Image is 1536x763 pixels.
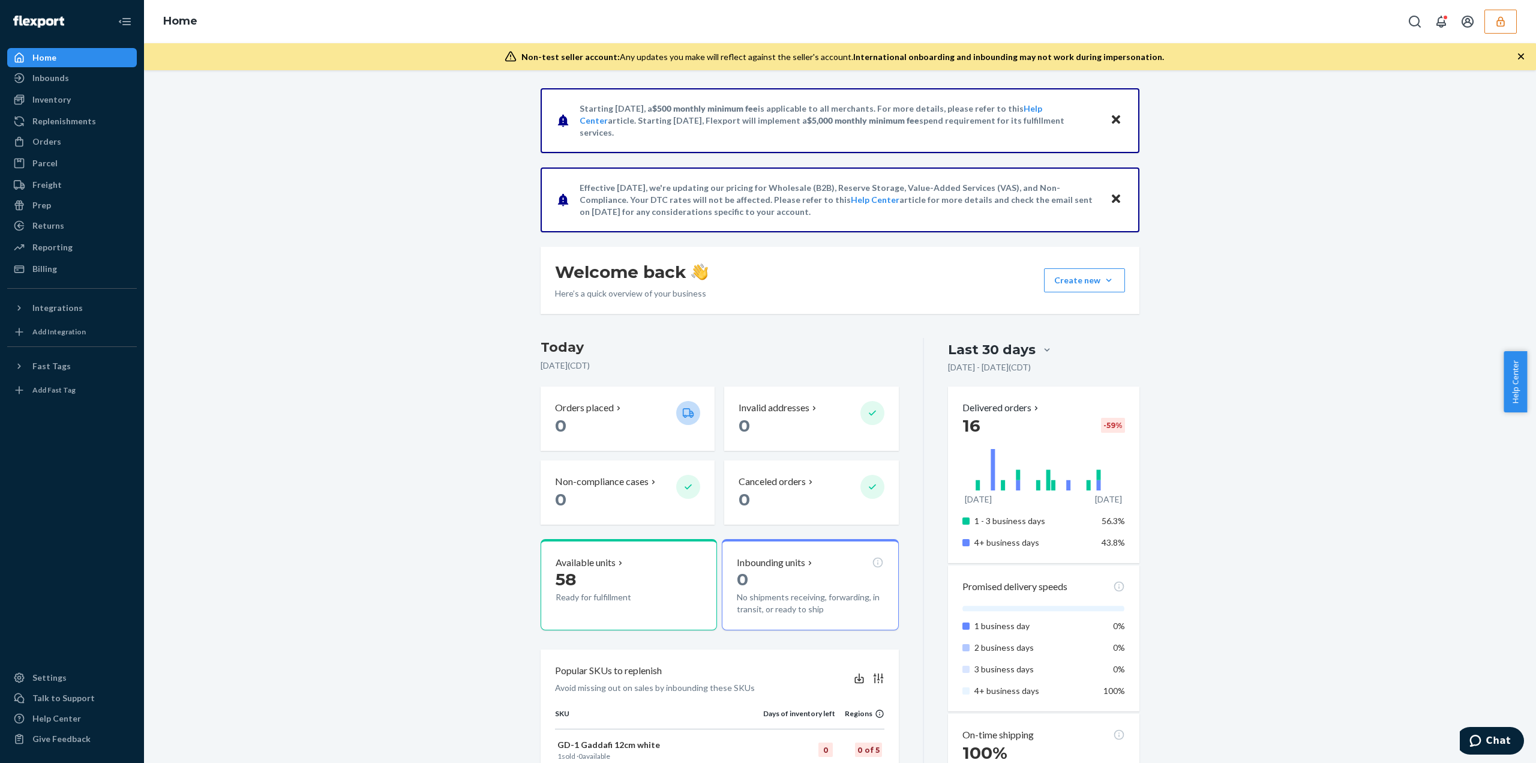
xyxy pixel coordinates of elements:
[1456,10,1480,34] button: Open account menu
[557,739,761,751] p: GD-1 Gaddafi 12cm white
[962,401,1041,415] button: Delivered orders
[7,238,137,257] a: Reporting
[32,94,71,106] div: Inventory
[555,415,566,436] span: 0
[32,220,64,232] div: Returns
[1113,621,1125,631] span: 0%
[32,241,73,253] div: Reporting
[1403,10,1427,34] button: Open Search Box
[1102,516,1125,526] span: 56.3%
[1113,664,1125,674] span: 0%
[724,460,898,525] button: Canceled orders 0
[974,642,1093,654] p: 2 business days
[7,322,137,342] a: Add Integration
[555,288,708,300] p: Here’s a quick overview of your business
[557,751,761,761] p: sold · available
[739,415,750,436] span: 0
[1108,112,1124,129] button: Close
[541,387,715,451] button: Orders placed 0
[556,556,616,570] p: Available units
[7,48,137,67] a: Home
[962,743,1007,763] span: 100%
[163,14,197,28] a: Home
[855,743,882,757] div: 0 of 5
[1113,642,1125,653] span: 0%
[580,182,1099,218] p: Effective [DATE], we're updating our pricing for Wholesale (B2B), Reserve Storage, Value-Added Se...
[1095,493,1122,505] p: [DATE]
[737,556,805,570] p: Inbounding units
[541,360,899,372] p: [DATE] ( CDT )
[7,298,137,318] button: Integrations
[739,401,809,415] p: Invalid addresses
[1044,268,1125,292] button: Create new
[807,115,919,125] span: $5,000 monthly minimum fee
[652,103,758,113] span: $500 monthly minimum fee
[555,708,763,729] th: SKU
[113,10,137,34] button: Close Navigation
[7,668,137,687] a: Settings
[948,340,1036,359] div: Last 30 days
[556,591,667,603] p: Ready for fulfillment
[818,743,833,757] div: 0
[763,708,835,729] th: Days of inventory left
[578,752,583,761] span: 0
[851,195,899,205] a: Help Center
[974,620,1093,632] p: 1 business day
[541,338,899,357] h3: Today
[962,728,1034,742] p: On-time shipping
[737,569,748,590] span: 0
[557,752,562,761] span: 1
[7,689,137,708] button: Talk to Support
[835,708,884,719] div: Regions
[7,132,137,151] a: Orders
[32,199,51,211] div: Prep
[7,90,137,109] a: Inventory
[13,16,64,28] img: Flexport logo
[32,672,67,684] div: Settings
[962,415,980,436] span: 16
[7,709,137,728] a: Help Center
[962,580,1067,594] p: Promised delivery speeds
[541,460,715,525] button: Non-compliance cases 0
[7,357,137,376] button: Fast Tags
[555,401,614,415] p: Orders placed
[7,196,137,215] a: Prep
[32,302,83,314] div: Integrations
[853,52,1164,62] span: International onboarding and inbounding may not work during impersonation.
[154,4,207,39] ol: breadcrumbs
[739,489,750,510] span: 0
[521,52,620,62] span: Non-test seller account:
[1101,418,1125,433] div: -59 %
[32,385,76,395] div: Add Fast Tag
[722,539,898,630] button: Inbounding units0No shipments receiving, forwarding, in transit, or ready to ship
[7,154,137,173] a: Parcel
[555,475,649,489] p: Non-compliance cases
[724,387,898,451] button: Invalid addresses 0
[555,489,566,510] span: 0
[32,263,57,275] div: Billing
[739,475,806,489] p: Canceled orders
[737,591,883,615] p: No shipments receiving, forwarding, in transit, or ready to ship
[974,685,1093,697] p: 4+ business days
[1108,191,1124,208] button: Close
[580,103,1099,139] p: Starting [DATE], a is applicable to all merchants. For more details, please refer to this article...
[691,264,708,280] img: hand-wave emoji
[7,729,137,749] button: Give Feedback
[1460,727,1524,757] iframe: Opens a widget where you can chat to one of our agents
[541,539,717,630] button: Available units58Ready for fulfillment
[32,692,95,704] div: Talk to Support
[32,72,69,84] div: Inbounds
[7,259,137,279] a: Billing
[7,381,137,400] a: Add Fast Tag
[1504,351,1527,412] button: Help Center
[7,216,137,235] a: Returns
[1103,686,1125,696] span: 100%
[7,175,137,195] a: Freight
[32,157,58,169] div: Parcel
[556,569,576,590] span: 58
[32,327,86,337] div: Add Integration
[1102,537,1125,547] span: 43.8%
